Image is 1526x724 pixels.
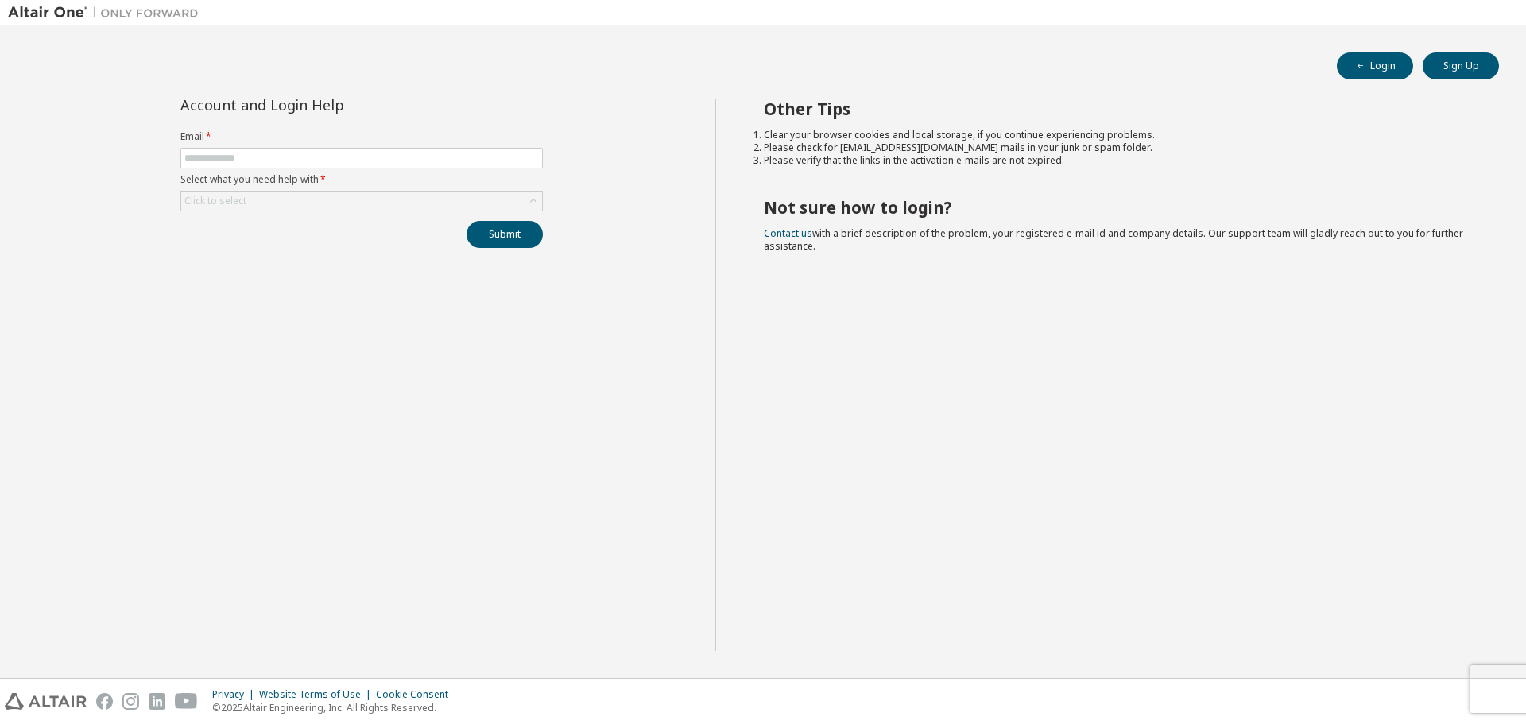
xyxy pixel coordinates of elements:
label: Email [180,130,543,143]
button: Submit [467,221,543,248]
img: instagram.svg [122,693,139,710]
img: facebook.svg [96,693,113,710]
h2: Other Tips [764,99,1471,119]
div: Website Terms of Use [259,688,376,701]
img: youtube.svg [175,693,198,710]
img: linkedin.svg [149,693,165,710]
li: Clear your browser cookies and local storage, if you continue experiencing problems. [764,129,1471,141]
div: Cookie Consent [376,688,458,701]
div: Click to select [181,192,542,211]
div: Account and Login Help [180,99,471,111]
img: Altair One [8,5,207,21]
li: Please check for [EMAIL_ADDRESS][DOMAIN_NAME] mails in your junk or spam folder. [764,141,1471,154]
h2: Not sure how to login? [764,197,1471,218]
p: © 2025 Altair Engineering, Inc. All Rights Reserved. [212,701,458,714]
img: altair_logo.svg [5,693,87,710]
li: Please verify that the links in the activation e-mails are not expired. [764,154,1471,167]
button: Login [1337,52,1413,79]
button: Sign Up [1423,52,1499,79]
span: with a brief description of the problem, your registered e-mail id and company details. Our suppo... [764,226,1463,253]
div: Privacy [212,688,259,701]
label: Select what you need help with [180,173,543,186]
div: Click to select [184,195,246,207]
a: Contact us [764,226,812,240]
